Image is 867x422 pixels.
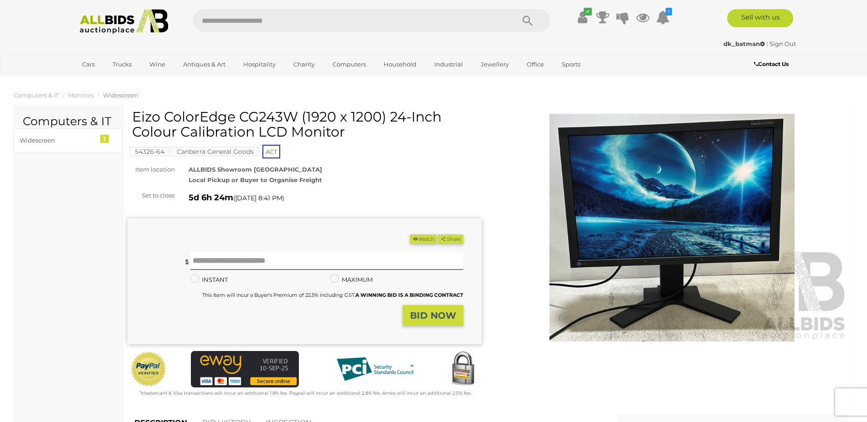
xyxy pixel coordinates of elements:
[76,57,101,72] a: Cars
[403,305,463,326] button: BID NOW
[428,57,469,72] a: Industrial
[144,57,171,72] a: Wine
[495,114,849,341] img: Eizo ColorEdge CG243W (1920 x 1200) 24-Inch Colour Calibration LCD Monitor
[100,135,109,143] div: 1
[121,190,182,201] div: Set to close
[172,148,259,155] a: Canberra General Goods
[438,234,463,244] button: Share
[723,40,765,47] strong: dk_batman
[330,275,373,285] label: MAXIMUM
[130,351,167,387] img: Official PayPal Seal
[132,109,479,139] h1: Eizo ColorEdge CG243W (1920 x 1200) 24-Inch Colour Calibration LCD Monitor
[521,57,550,72] a: Office
[190,275,228,285] label: INSTANT
[107,57,138,72] a: Trucks
[202,292,463,298] small: This Item will incur a Buyer's Premium of 22.5% including GST.
[172,147,259,156] mark: Canberra General Goods
[584,8,592,15] i: ✔
[556,57,586,72] a: Sports
[130,147,169,156] mark: 54326-64
[139,390,472,396] small: Mastercard & Visa transactions will incur an additional 1.9% fee. Paypal will incur an additional...
[191,351,299,387] img: eWAY Payment Gateway
[505,9,550,32] button: Search
[189,176,322,183] strong: Local Pickup or Buyer to Organise Freight
[103,92,139,99] a: Widescreen
[130,148,169,155] a: 54326-64
[754,61,789,67] b: Contact Us
[76,72,153,87] a: [GEOGRAPHIC_DATA]
[656,9,670,25] a: 1
[20,135,95,146] div: Widescreen
[355,292,463,298] b: A WINNING BID IS A BINDING CONTRACT
[121,164,182,175] div: Item location
[727,9,793,27] a: Sell with us
[287,57,321,72] a: Charity
[576,9,590,25] a: ✔
[23,115,113,128] h2: Computers & IT
[410,234,436,244] li: Watch this item
[327,57,372,72] a: Computers
[723,40,766,47] a: dk_batman
[75,9,174,34] img: Allbids.com.au
[766,40,768,47] span: |
[189,193,233,203] strong: 5d 6h 24m
[475,57,515,72] a: Jewellery
[754,59,791,69] a: Contact Us
[14,128,123,153] a: Widescreen 1
[14,92,59,99] a: Computers & IT
[189,166,322,173] strong: ALLBIDS Showroom [GEOGRAPHIC_DATA]
[329,351,421,387] img: PCI DSS compliant
[445,351,481,387] img: Secured by Rapid SSL
[410,234,436,244] button: Watch
[177,57,231,72] a: Antiques & Art
[237,57,282,72] a: Hospitality
[666,8,672,15] i: 1
[235,194,282,202] span: [DATE] 8:41 PM
[68,92,94,99] a: Monitors
[378,57,422,72] a: Household
[262,145,280,158] span: ACT
[233,194,284,202] span: ( )
[410,310,456,321] strong: BID NOW
[770,40,796,47] a: Sign Out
